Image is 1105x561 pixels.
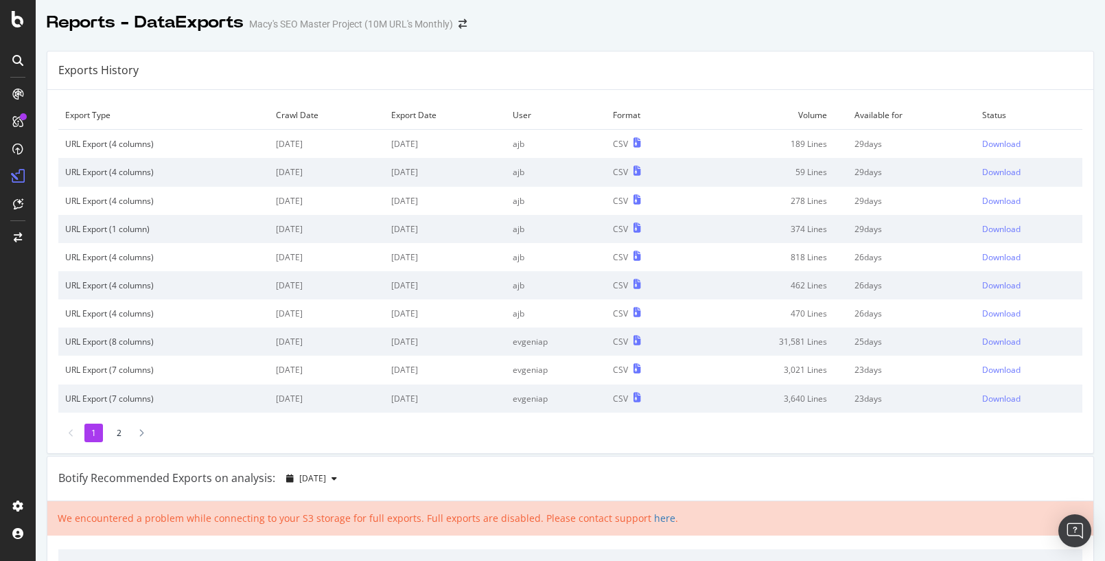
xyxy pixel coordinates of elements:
[982,364,1021,376] div: Download
[982,166,1021,178] div: Download
[384,299,506,328] td: [DATE]
[506,385,606,413] td: evgeniap
[848,356,975,384] td: 23 days
[65,336,262,347] div: URL Export (8 columns)
[269,130,385,159] td: [DATE]
[65,166,262,178] div: URL Export (4 columns)
[613,393,628,404] div: CSV
[693,243,848,271] td: 818 Lines
[982,223,1021,235] div: Download
[249,17,453,31] div: Macy's SEO Master Project (10M URL's Monthly)
[848,187,975,215] td: 29 days
[299,472,326,484] span: 2025 Sep. 4th
[58,470,275,486] div: Botify Recommended Exports on analysis:
[613,195,628,207] div: CSV
[384,130,506,159] td: [DATE]
[654,512,675,525] a: here
[269,158,385,186] td: [DATE]
[384,158,506,186] td: [DATE]
[384,271,506,299] td: [DATE]
[506,271,606,299] td: ajb
[506,328,606,356] td: evgeniap
[506,243,606,271] td: ajb
[693,271,848,299] td: 462 Lines
[384,101,506,130] td: Export Date
[848,328,975,356] td: 25 days
[848,271,975,299] td: 26 days
[384,385,506,413] td: [DATE]
[982,251,1021,263] div: Download
[982,308,1021,319] div: Download
[58,101,269,130] td: Export Type
[848,130,975,159] td: 29 days
[269,243,385,271] td: [DATE]
[982,393,1021,404] div: Download
[84,424,103,442] li: 1
[65,364,262,376] div: URL Export (7 columns)
[65,138,262,150] div: URL Export (4 columns)
[269,101,385,130] td: Crawl Date
[982,336,1021,347] div: Download
[982,138,1075,150] a: Download
[506,187,606,215] td: ajb
[693,130,848,159] td: 189 Lines
[848,215,975,243] td: 29 days
[693,328,848,356] td: 31,581 Lines
[269,328,385,356] td: [DATE]
[606,101,693,130] td: Format
[384,328,506,356] td: [DATE]
[982,279,1075,291] a: Download
[613,336,628,347] div: CSV
[65,308,262,319] div: URL Export (4 columns)
[269,187,385,215] td: [DATE]
[65,195,262,207] div: URL Export (4 columns)
[693,356,848,384] td: 3,021 Lines
[110,424,128,442] li: 2
[384,187,506,215] td: [DATE]
[1058,514,1091,547] div: Open Intercom Messenger
[269,385,385,413] td: [DATE]
[613,251,628,263] div: CSV
[65,393,262,404] div: URL Export (7 columns)
[693,215,848,243] td: 374 Lines
[281,468,342,490] button: [DATE]
[613,308,628,319] div: CSV
[975,101,1082,130] td: Status
[269,215,385,243] td: [DATE]
[848,385,975,413] td: 23 days
[982,251,1075,263] a: Download
[982,336,1075,347] a: Download
[848,299,975,328] td: 26 days
[384,243,506,271] td: [DATE]
[269,299,385,328] td: [DATE]
[384,215,506,243] td: [DATE]
[613,279,628,291] div: CSV
[982,364,1075,376] a: Download
[613,364,628,376] div: CSV
[693,187,848,215] td: 278 Lines
[613,138,628,150] div: CSV
[58,62,139,78] div: Exports History
[269,271,385,299] td: [DATE]
[693,299,848,328] td: 470 Lines
[506,356,606,384] td: evgeniap
[848,101,975,130] td: Available for
[506,158,606,186] td: ajb
[613,166,628,178] div: CSV
[506,130,606,159] td: ajb
[458,19,467,29] div: arrow-right-arrow-left
[693,385,848,413] td: 3,640 Lines
[506,299,606,328] td: ajb
[982,223,1075,235] a: Download
[384,356,506,384] td: [DATE]
[848,158,975,186] td: 29 days
[506,101,606,130] td: User
[506,215,606,243] td: ajb
[982,308,1075,319] a: Download
[693,158,848,186] td: 59 Lines
[65,223,262,235] div: URL Export (1 column)
[65,251,262,263] div: URL Export (4 columns)
[613,223,628,235] div: CSV
[982,195,1075,207] a: Download
[982,279,1021,291] div: Download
